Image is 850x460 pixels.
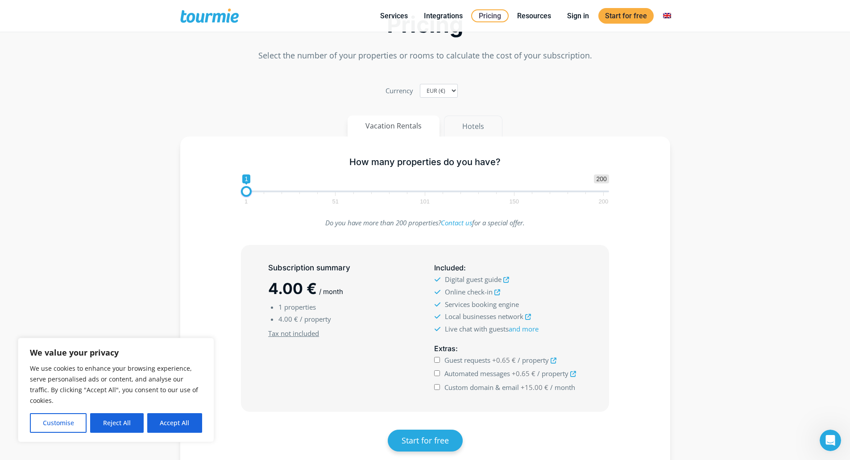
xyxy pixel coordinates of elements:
h2: Pricing [180,14,670,35]
span: / month [550,383,575,392]
a: Integrations [417,10,469,21]
iframe: Intercom live chat [820,430,841,451]
span: Services booking engine [445,300,519,309]
a: Pricing [471,9,509,22]
span: Custom domain & email [444,383,519,392]
a: Sign in [560,10,596,21]
span: 1 [243,199,249,203]
p: Do you have more than 200 properties? for a special offer. [241,217,609,229]
span: Automated messages [444,369,510,378]
button: Reject All [90,413,143,433]
p: Select the number of your properties or rooms to calculate the cost of your subscription. [180,50,670,62]
a: Start for free [598,8,654,24]
span: +15.00 € [521,383,548,392]
span: +0.65 € [492,356,516,365]
button: Customise [30,413,87,433]
span: / property [518,356,549,365]
span: 150 [508,199,520,203]
a: Services [373,10,415,21]
span: 51 [331,199,340,203]
span: properties [284,303,316,311]
button: Hotels [444,116,502,137]
span: 200 [597,199,610,203]
p: We value your privacy [30,347,202,358]
span: 1 [278,303,282,311]
span: +0.65 € [512,369,535,378]
span: Local businesses network [445,312,523,321]
span: Included [434,263,464,272]
span: Live chat with guests [445,324,539,333]
a: Resources [510,10,558,21]
span: / month [319,287,343,296]
a: and more [509,324,539,333]
u: Tax not included [268,329,319,338]
span: 101 [419,199,431,203]
h5: : [434,262,581,274]
span: 1 [242,174,250,183]
h5: : [434,343,581,354]
span: / property [537,369,568,378]
p: We use cookies to enhance your browsing experience, serve personalised ads or content, and analys... [30,363,202,406]
span: Extras [434,344,456,353]
button: Vacation Rentals [348,116,440,137]
span: Digital guest guide [445,275,502,284]
span: / property [300,315,331,323]
a: Switch to [656,10,678,21]
h5: Subscription summary [268,262,415,274]
span: 200 [594,174,609,183]
span: 4.00 € [268,279,317,298]
span: Start for free [402,435,449,446]
button: Accept All [147,413,202,433]
span: Guest requests [444,356,490,365]
h5: How many properties do you have? [241,157,609,168]
span: 4.00 € [278,315,298,323]
label: Currency [386,85,413,97]
a: Contact us [441,218,472,227]
span: Online check-in [445,287,493,296]
a: Start for free [388,430,463,452]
